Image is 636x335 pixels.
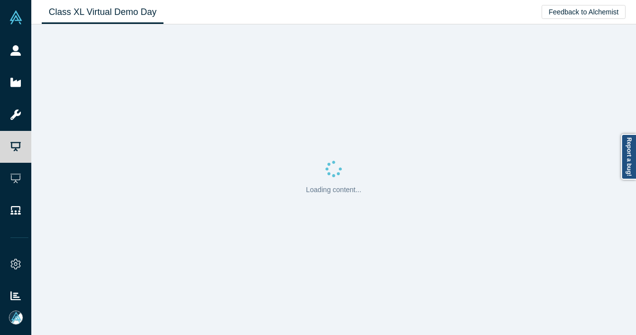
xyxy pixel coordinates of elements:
p: Loading content... [306,185,361,195]
a: Class XL Virtual Demo Day [42,0,163,24]
img: Alchemist Vault Logo [9,10,23,24]
button: Feedback to Alchemist [542,5,626,19]
a: Report a bug! [621,134,636,180]
img: Mia Scott's Account [9,311,23,325]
